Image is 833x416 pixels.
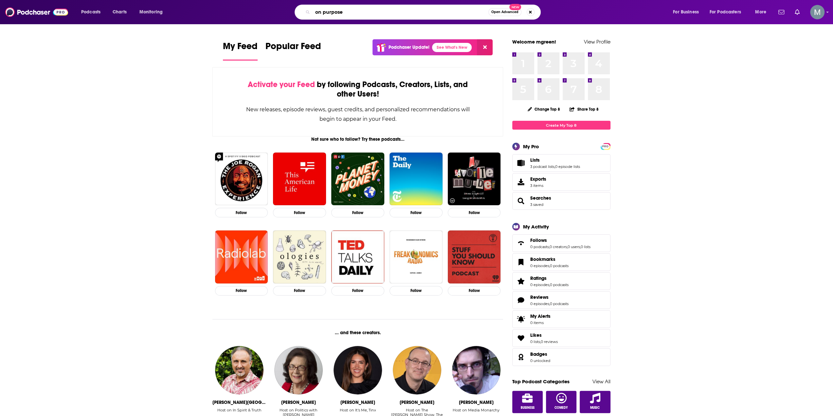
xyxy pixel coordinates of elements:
div: ... and these creators. [212,330,503,335]
a: 0 users [568,244,580,249]
a: 0 creators [550,244,567,249]
div: Host on It's Me, Tinx [339,408,376,412]
a: 3 podcast lists [530,164,554,169]
a: My Feed [223,41,258,61]
span: My Alerts [515,315,528,324]
p: Podchaser Update! [389,45,429,50]
a: Show notifications dropdown [792,7,802,18]
span: Bookmarks [530,256,555,262]
img: This American Life [273,153,326,206]
img: User Profile [810,5,824,19]
a: 0 episodes [530,301,549,306]
button: open menu [77,7,109,17]
div: Host on In Spirit & Truth [217,408,261,412]
img: Podchaser - Follow, Share and Rate Podcasts [5,6,68,18]
a: View Profile [584,39,610,45]
button: Open AdvancedNew [488,8,521,16]
a: View All [592,378,610,385]
a: PRO [602,144,609,149]
a: Popular Feed [265,41,321,61]
span: Ratings [512,272,610,290]
span: Reviews [530,294,549,300]
a: Searches [530,195,551,201]
div: My Activity [523,224,549,230]
img: My Favorite Murder with Karen Kilgariff and Georgia Hardstark [448,153,501,206]
span: Charts [113,8,127,17]
a: Follows [515,239,528,248]
button: open menu [668,7,707,17]
img: The Joe Rogan Experience [215,153,268,206]
a: Badges [515,353,528,362]
a: 0 episode lists [555,164,580,169]
div: by following Podcasts, Creators, Lists, and other Users! [245,80,470,99]
span: 3 items [530,183,546,188]
a: Likes [515,334,528,343]
button: Follow [273,286,326,296]
div: Search podcasts, credits, & more... [301,5,547,20]
div: Kevin Sheehan [400,400,434,405]
img: James Evan Pilato [452,346,500,394]
button: Follow [389,208,443,217]
img: J.D. Farag [215,346,263,394]
div: My Pro [523,143,539,150]
span: Likes [530,332,542,338]
button: Follow [273,208,326,217]
a: Reviews [530,294,569,300]
a: 0 unlocked [530,358,550,363]
span: , [540,339,541,344]
img: Ologies with Alie Ward [273,230,326,283]
img: TED Talks Daily [331,230,384,283]
a: Exports [512,173,610,191]
span: Monitoring [139,8,163,17]
span: My Alerts [530,313,551,319]
a: 0 podcasts [550,263,569,268]
button: Change Top 8 [524,105,564,113]
div: New releases, episode reviews, guest credits, and personalized recommendations will begin to appe... [245,105,470,124]
img: Michelle Grattan [274,346,323,394]
span: Open Advanced [491,10,518,14]
div: Host on Media Monarchy [453,408,499,412]
button: Follow [215,286,268,296]
a: 0 podcasts [550,282,569,287]
span: For Podcasters [710,8,741,17]
img: The Daily [389,153,443,206]
span: Badges [512,348,610,366]
span: Ratings [530,275,547,281]
a: Welcome mgreen! [512,39,556,45]
button: Follow [448,286,501,296]
img: Kevin Sheehan [393,346,441,394]
div: Michelle Grattan [281,400,316,405]
a: Create My Top 8 [512,121,610,130]
div: Not sure who to follow? Try these podcasts... [212,136,503,142]
span: Lists [512,154,610,172]
a: Searches [515,196,528,206]
a: Business [512,391,543,413]
span: , [549,282,550,287]
a: 0 lists [581,244,590,249]
button: Follow [331,286,384,296]
span: More [755,8,766,17]
span: Badges [530,351,547,357]
a: 3 saved [530,202,543,207]
button: open menu [705,7,751,17]
img: Freakonomics Radio [389,230,443,283]
a: Bookmarks [515,258,528,267]
span: , [580,244,581,249]
img: Stuff You Should Know [448,230,501,283]
a: Badges [530,351,550,357]
button: Follow [389,286,443,296]
span: Likes [512,329,610,347]
a: Lists [530,157,580,163]
a: Show notifications dropdown [776,7,787,18]
button: Follow [331,208,384,217]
